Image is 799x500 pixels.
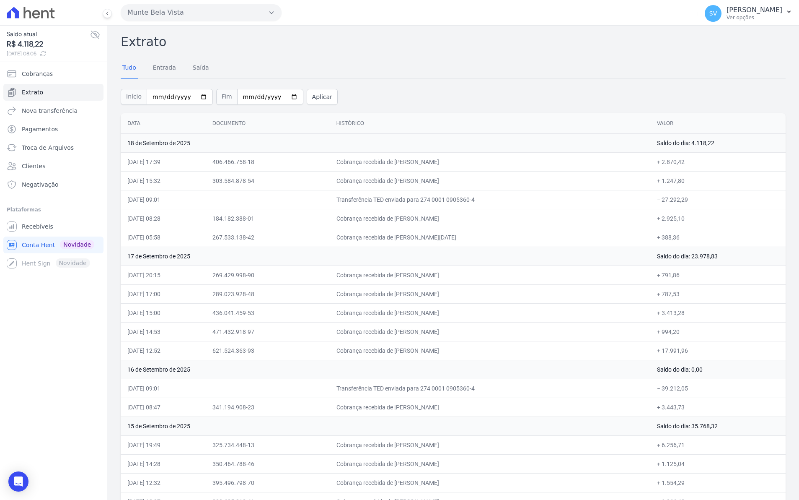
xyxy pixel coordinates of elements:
a: Conta Hent Novidade [3,237,103,253]
td: 303.584.878-54 [206,171,330,190]
td: + 3.413,28 [650,303,786,322]
th: Histórico [330,113,650,134]
td: 15 de Setembro de 2025 [121,417,650,435]
td: [DATE] 14:53 [121,322,206,341]
td: 395.496.798-70 [206,473,330,492]
th: Valor [650,113,786,134]
td: 184.182.388-01 [206,209,330,228]
button: Aplicar [307,89,338,105]
td: [DATE] 15:00 [121,303,206,322]
td: Cobrança recebida de [PERSON_NAME] [330,322,650,341]
span: Clientes [22,162,45,170]
button: SV [PERSON_NAME] Ver opções [698,2,799,25]
td: + 1.125,04 [650,454,786,473]
td: − 27.292,29 [650,190,786,209]
a: Troca de Arquivos [3,139,103,156]
span: Saldo atual [7,30,90,39]
td: [DATE] 17:00 [121,284,206,303]
td: 325.734.448-13 [206,435,330,454]
span: Conta Hent [22,241,55,249]
td: + 1.247,80 [650,171,786,190]
td: + 994,20 [650,322,786,341]
span: Recebíveis [22,222,53,231]
span: Novidade [60,240,94,249]
a: Extrato [3,84,103,101]
td: Cobrança recebida de [PERSON_NAME] [330,341,650,360]
span: Extrato [22,88,43,96]
td: Saldo do dia: 4.118,22 [650,133,786,152]
td: + 6.256,71 [650,435,786,454]
td: + 2.925,10 [650,209,786,228]
div: Plataformas [7,205,100,215]
a: Negativação [3,176,103,193]
td: 289.023.928-48 [206,284,330,303]
td: − 39.212,05 [650,379,786,398]
a: Entrada [151,57,178,79]
td: [DATE] 12:52 [121,341,206,360]
td: + 2.870,42 [650,152,786,171]
a: Pagamentos [3,121,103,138]
td: 18 de Setembro de 2025 [121,133,650,152]
td: [DATE] 08:47 [121,398,206,417]
a: Clientes [3,158,103,174]
td: Saldo do dia: 35.768,32 [650,417,786,435]
td: Cobrança recebida de [PERSON_NAME] [330,398,650,417]
td: Cobrança recebida de [PERSON_NAME] [330,284,650,303]
td: + 388,36 [650,228,786,247]
td: [DATE] 14:28 [121,454,206,473]
a: Saída [191,57,211,79]
td: Cobrança recebida de [PERSON_NAME] [330,454,650,473]
td: + 17.991,96 [650,341,786,360]
td: 267.533.138-42 [206,228,330,247]
nav: Sidebar [7,65,100,272]
td: [DATE] 12:32 [121,473,206,492]
td: + 787,53 [650,284,786,303]
div: Open Intercom Messenger [8,471,28,492]
span: Cobranças [22,70,53,78]
td: [DATE] 08:28 [121,209,206,228]
td: Transferência TED enviada para 274 0001 0905360-4 [330,190,650,209]
td: Cobrança recebida de [PERSON_NAME] [330,171,650,190]
td: + 791,86 [650,266,786,284]
td: 16 de Setembro de 2025 [121,360,650,379]
span: R$ 4.118,22 [7,39,90,50]
td: 17 de Setembro de 2025 [121,247,650,266]
td: [DATE] 20:15 [121,266,206,284]
td: [DATE] 19:49 [121,435,206,454]
a: Tudo [121,57,138,79]
td: [DATE] 09:01 [121,379,206,398]
td: Cobrança recebida de [PERSON_NAME][DATE] [330,228,650,247]
p: Ver opções [727,14,782,21]
td: Cobrança recebida de [PERSON_NAME] [330,209,650,228]
td: [DATE] 17:39 [121,152,206,171]
td: Saldo do dia: 23.978,83 [650,247,786,266]
span: [DATE] 08:05 [7,50,90,57]
span: Troca de Arquivos [22,143,74,152]
td: Cobrança recebida de [PERSON_NAME] [330,303,650,322]
span: Negativação [22,180,59,189]
span: Fim [216,89,237,105]
h2: Extrato [121,32,786,51]
td: 269.429.998-90 [206,266,330,284]
td: 621.524.363-93 [206,341,330,360]
span: Início [121,89,147,105]
span: SV [709,10,717,16]
td: 436.041.459-53 [206,303,330,322]
td: + 1.554,29 [650,473,786,492]
td: Cobrança recebida de [PERSON_NAME] [330,435,650,454]
td: [DATE] 05:58 [121,228,206,247]
td: Transferência TED enviada para 274 0001 0905360-4 [330,379,650,398]
th: Data [121,113,206,134]
th: Documento [206,113,330,134]
a: Recebíveis [3,218,103,235]
td: Cobrança recebida de [PERSON_NAME] [330,152,650,171]
td: Saldo do dia: 0,00 [650,360,786,379]
span: Pagamentos [22,125,58,133]
td: Cobrança recebida de [PERSON_NAME] [330,266,650,284]
a: Cobranças [3,65,103,82]
span: Nova transferência [22,107,78,115]
p: [PERSON_NAME] [727,6,782,14]
td: + 3.443,73 [650,398,786,417]
td: 406.466.758-18 [206,152,330,171]
td: [DATE] 15:32 [121,171,206,190]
